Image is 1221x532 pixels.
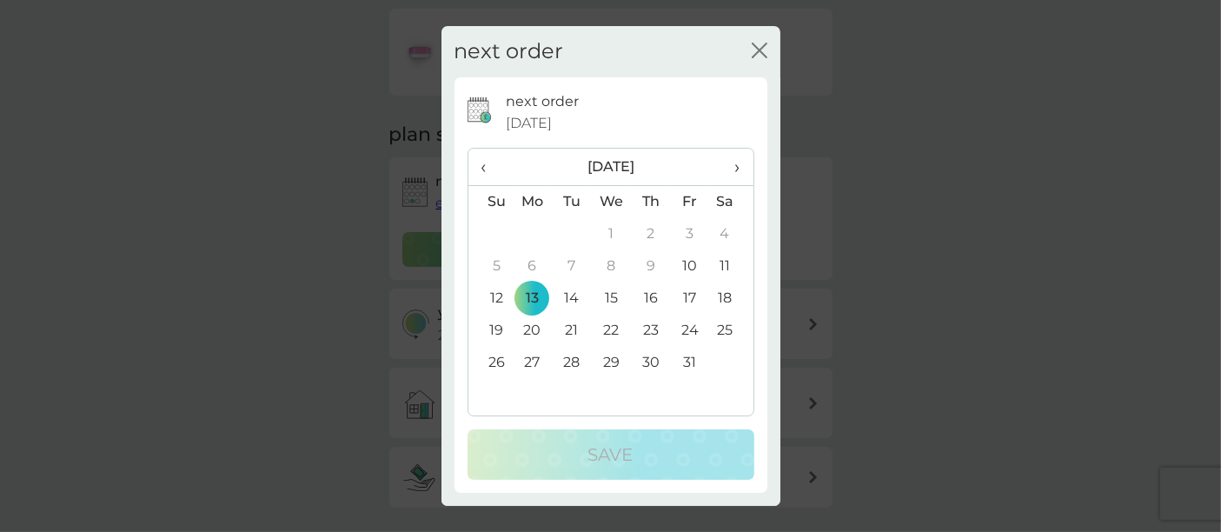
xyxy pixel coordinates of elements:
td: 2 [631,218,670,250]
th: [DATE] [513,149,710,186]
span: ‹ [481,149,500,185]
td: 30 [631,347,670,379]
th: Th [631,185,670,218]
td: 27 [513,347,553,379]
td: 10 [670,250,709,283]
p: Save [588,441,634,469]
p: next order [506,90,579,113]
td: 19 [468,315,513,347]
button: close [752,43,767,61]
td: 21 [552,315,591,347]
th: Mo [513,185,553,218]
td: 16 [631,283,670,315]
td: 20 [513,315,553,347]
td: 6 [513,250,553,283]
th: Su [468,185,513,218]
th: Fr [670,185,709,218]
td: 13 [513,283,553,315]
td: 24 [670,315,709,347]
td: 31 [670,347,709,379]
td: 14 [552,283,591,315]
td: 17 [670,283,709,315]
h2: next order [455,39,564,64]
td: 9 [631,250,670,283]
td: 25 [709,315,753,347]
th: Sa [709,185,753,218]
td: 18 [709,283,753,315]
th: Tu [552,185,591,218]
td: 22 [591,315,631,347]
td: 4 [709,218,753,250]
td: 7 [552,250,591,283]
td: 15 [591,283,631,315]
td: 29 [591,347,631,379]
td: 8 [591,250,631,283]
td: 3 [670,218,709,250]
td: 11 [709,250,753,283]
th: We [591,185,631,218]
button: Save [468,429,754,480]
span: › [722,149,740,185]
td: 1 [591,218,631,250]
span: [DATE] [506,112,552,135]
td: 23 [631,315,670,347]
td: 5 [468,250,513,283]
td: 28 [552,347,591,379]
td: 12 [468,283,513,315]
td: 26 [468,347,513,379]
